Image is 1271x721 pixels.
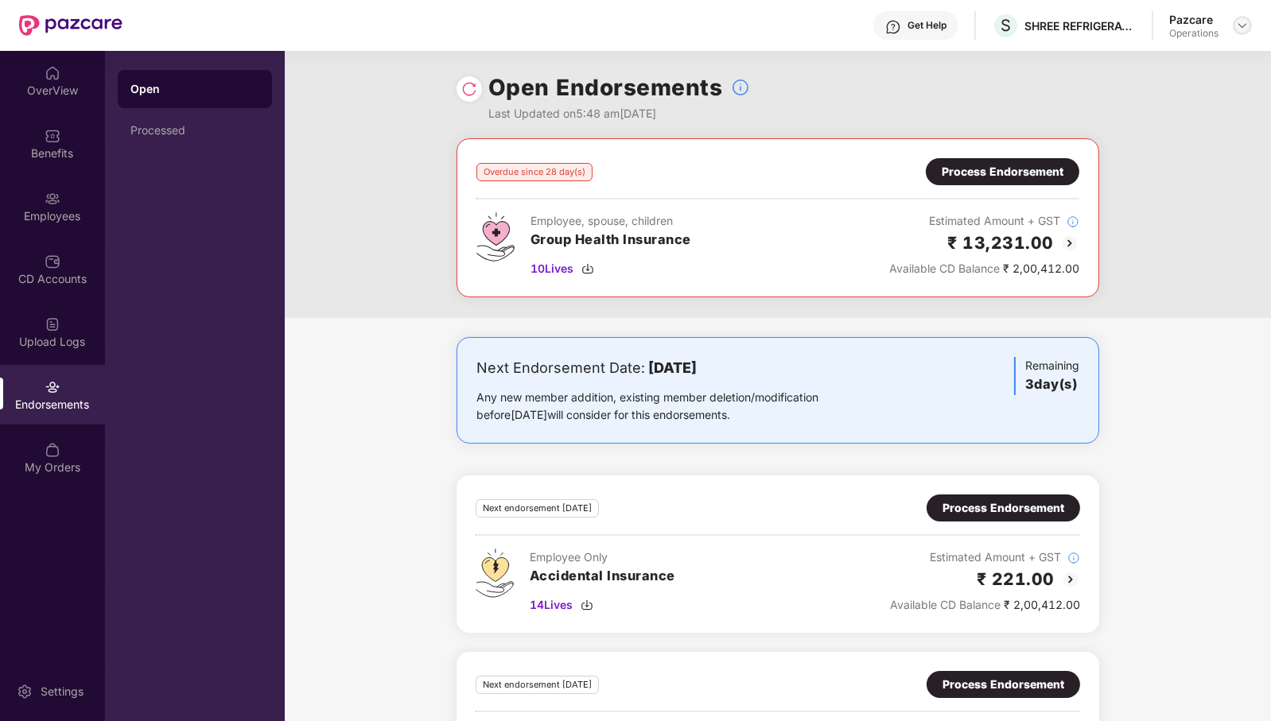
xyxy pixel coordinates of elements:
[1024,18,1136,33] div: SHREE REFRIGERATIONS LIMITED
[476,676,599,694] div: Next endorsement [DATE]
[1060,234,1079,253] img: svg+xml;base64,PHN2ZyBpZD0iQmFjay0yMHgyMCIgeG1sbnM9Imh0dHA6Ly93d3cudzMub3JnLzIwMDAvc3ZnIiB3aWR0aD...
[977,566,1055,592] h2: ₹ 221.00
[488,70,723,105] h1: Open Endorsements
[731,78,750,97] img: svg+xml;base64,PHN2ZyBpZD0iSW5mb18tXzMyeDMyIiBkYXRhLW5hbWU9IkluZm8gLSAzMngzMiIgeG1sbnM9Imh0dHA6Ly...
[948,230,1055,256] h2: ₹ 13,231.00
[530,549,675,566] div: Employee Only
[461,81,477,97] img: svg+xml;base64,PHN2ZyBpZD0iUmVsb2FkLTMyeDMyIiB4bWxucz0iaHR0cDovL3d3dy53My5vcmcvMjAwMC9zdmciIHdpZH...
[1169,12,1219,27] div: Pazcare
[476,212,515,262] img: svg+xml;base64,PHN2ZyB4bWxucz0iaHR0cDovL3d3dy53My5vcmcvMjAwMC9zdmciIHdpZHRoPSI0Ny43MTQiIGhlaWdodD...
[1025,374,1079,395] h3: 3 day(s)
[942,163,1063,180] div: Process Endorsement
[530,596,573,614] span: 14 Lives
[45,442,60,458] img: svg+xml;base64,PHN2ZyBpZD0iTXlfT3JkZXJzIiBkYXRhLW5hbWU9Ik15IE9yZGVycyIgeG1sbnM9Imh0dHA6Ly93d3cudz...
[130,81,259,97] div: Open
[889,260,1079,277] div: ₹ 2,00,412.00
[476,499,599,517] div: Next endorsement [DATE]
[531,212,691,230] div: Employee, spouse, children
[943,499,1064,517] div: Process Endorsement
[531,230,691,250] h3: Group Health Insurance
[530,566,675,587] h3: Accidental Insurance
[476,357,869,379] div: Next Endorsement Date:
[36,684,88,700] div: Settings
[943,676,1064,693] div: Process Endorsement
[45,191,60,207] img: svg+xml;base64,PHN2ZyBpZD0iRW1wbG95ZWVzIiB4bWxucz0iaHR0cDovL3d3dy53My5vcmcvMjAwMC9zdmciIHdpZHRoPS...
[45,254,60,269] img: svg+xml;base64,PHN2ZyBpZD0iQ0RfQWNjb3VudHMiIGRhdGEtbmFtZT0iQ0QgQWNjb3VudHMiIHhtbG5zPSJodHRwOi8vd3...
[45,316,60,332] img: svg+xml;base64,PHN2ZyBpZD0iVXBsb2FkX0xvZ3MiIGRhdGEtbmFtZT0iVXBsb2FkIExvZ3MiIHhtbG5zPSJodHRwOi8vd3...
[476,549,514,598] img: svg+xml;base64,PHN2ZyB4bWxucz0iaHR0cDovL3d3dy53My5vcmcvMjAwMC9zdmciIHdpZHRoPSI0OS4zMjEiIGhlaWdodD...
[476,389,869,424] div: Any new member addition, existing member deletion/modification before [DATE] will consider for th...
[890,549,1080,566] div: Estimated Amount + GST
[488,105,750,122] div: Last Updated on 5:48 am[DATE]
[45,128,60,144] img: svg+xml;base64,PHN2ZyBpZD0iQmVuZWZpdHMiIHhtbG5zPSJodHRwOi8vd3d3LnczLm9yZy8yMDAwL3N2ZyIgd2lkdGg9Ij...
[1067,552,1080,564] img: svg+xml;base64,PHN2ZyBpZD0iSW5mb18tXzMyeDMyIiBkYXRhLW5hbWU9IkluZm8gLSAzMngzMiIgeG1sbnM9Imh0dHA6Ly...
[1014,357,1079,395] div: Remaining
[531,260,573,277] span: 10 Lives
[1067,215,1079,228] img: svg+xml;base64,PHN2ZyBpZD0iSW5mb18tXzMyeDMyIiBkYXRhLW5hbWU9IkluZm8gLSAzMngzMiIgeG1sbnM9Imh0dHA6Ly...
[17,684,33,700] img: svg+xml;base64,PHN2ZyBpZD0iU2V0dGluZy0yMHgyMCIgeG1sbnM9Imh0dHA6Ly93d3cudzMub3JnLzIwMDAvc3ZnIiB3aW...
[476,163,593,181] div: Overdue since 28 day(s)
[581,262,594,275] img: svg+xml;base64,PHN2ZyBpZD0iRG93bmxvYWQtMzJ4MzIiIHhtbG5zPSJodHRwOi8vd3d3LnczLm9yZy8yMDAwL3N2ZyIgd2...
[648,359,697,376] b: [DATE]
[19,15,122,36] img: New Pazcare Logo
[45,65,60,81] img: svg+xml;base64,PHN2ZyBpZD0iSG9tZSIgeG1sbnM9Imh0dHA6Ly93d3cudzMub3JnLzIwMDAvc3ZnIiB3aWR0aD0iMjAiIG...
[1061,570,1080,589] img: svg+xml;base64,PHN2ZyBpZD0iQmFjay0yMHgyMCIgeG1sbnM9Imh0dHA6Ly93d3cudzMub3JnLzIwMDAvc3ZnIiB3aWR0aD...
[890,596,1080,614] div: ₹ 2,00,412.00
[1001,16,1011,35] span: S
[1169,27,1219,40] div: Operations
[889,262,1000,275] span: Available CD Balance
[890,598,1001,611] span: Available CD Balance
[885,19,901,35] img: svg+xml;base64,PHN2ZyBpZD0iSGVscC0zMngzMiIgeG1sbnM9Imh0dHA6Ly93d3cudzMub3JnLzIwMDAvc3ZnIiB3aWR0aD...
[581,599,593,611] img: svg+xml;base64,PHN2ZyBpZD0iRG93bmxvYWQtMzJ4MzIiIHhtbG5zPSJodHRwOi8vd3d3LnczLm9yZy8yMDAwL3N2ZyIgd2...
[130,124,259,137] div: Processed
[45,379,60,395] img: svg+xml;base64,PHN2ZyBpZD0iRW5kb3JzZW1lbnRzIiB4bWxucz0iaHR0cDovL3d3dy53My5vcmcvMjAwMC9zdmciIHdpZH...
[1236,19,1249,32] img: svg+xml;base64,PHN2ZyBpZD0iRHJvcGRvd24tMzJ4MzIiIHhtbG5zPSJodHRwOi8vd3d3LnczLm9yZy8yMDAwL3N2ZyIgd2...
[889,212,1079,230] div: Estimated Amount + GST
[908,19,946,32] div: Get Help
